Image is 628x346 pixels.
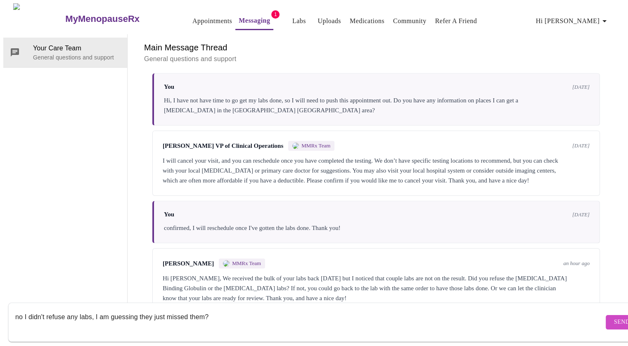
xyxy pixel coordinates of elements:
span: [DATE] [572,84,590,90]
span: [PERSON_NAME] VP of Clinical Operations [163,142,283,149]
a: Refer a Friend [435,15,477,27]
button: Appointments [189,13,235,29]
button: Community [390,13,430,29]
span: MMRx Team [232,260,261,267]
div: Hi [PERSON_NAME], We received the bulk of your labs back [DATE] but I noticed that couple labs ar... [163,273,590,303]
div: I will cancel your visit, and you can reschedule once you have completed the testing. We don’t ha... [163,156,590,185]
span: MMRx Team [301,142,330,149]
button: Messaging [235,12,273,30]
a: Medications [350,15,384,27]
div: Hi, I have not have time to go get my labs done, so I will need to push this appointment out. Do ... [164,95,590,115]
button: Refer a Friend [432,13,481,29]
span: [DATE] [572,211,590,218]
p: General questions and support [144,54,608,64]
p: General questions and support [33,53,121,62]
button: Hi [PERSON_NAME] [533,13,613,29]
textarea: Send a message about your appointment [15,309,604,335]
span: [PERSON_NAME] [163,260,214,267]
img: MMRX [292,142,299,149]
span: You [164,83,174,90]
button: Medications [346,13,388,29]
span: Your Care Team [33,43,121,53]
h3: MyMenopauseRx [65,14,140,24]
span: Hi [PERSON_NAME] [536,15,609,27]
span: [DATE] [572,142,590,149]
h6: Main Message Thread [144,41,608,54]
div: Your Care TeamGeneral questions and support [3,38,127,67]
span: You [164,211,174,218]
a: Community [393,15,427,27]
a: MyMenopauseRx [64,5,173,33]
a: Uploads [318,15,341,27]
span: 1 [271,10,280,19]
span: an hour ago [563,260,590,267]
a: Labs [292,15,306,27]
a: Appointments [192,15,232,27]
div: confirmed, I will reschedule once I've gotten the labs done. Thank you! [164,223,590,233]
button: Labs [286,13,312,29]
img: MMRX [223,260,230,267]
button: Uploads [314,13,344,29]
img: MyMenopauseRx Logo [13,3,64,34]
a: Messaging [239,15,270,26]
